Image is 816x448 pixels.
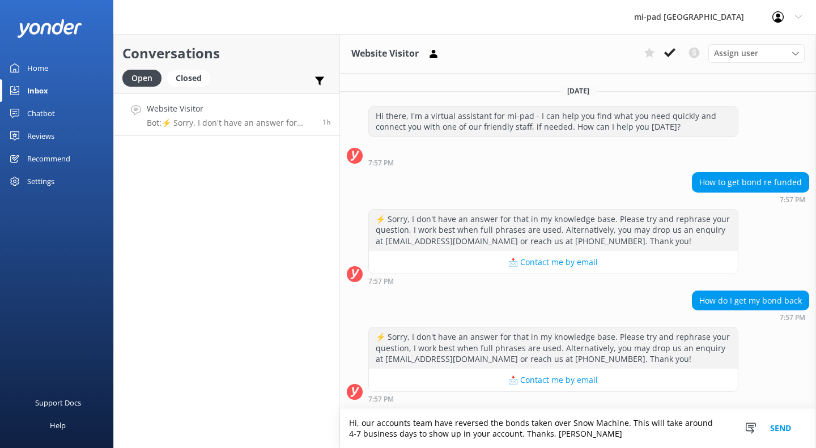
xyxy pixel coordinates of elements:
button: Send [759,409,802,448]
div: Recommend [27,147,70,170]
div: Reviews [27,125,54,147]
strong: 7:57 PM [368,396,394,403]
strong: 7:57 PM [368,160,394,167]
div: ⚡ Sorry, I don't have an answer for that in my knowledge base. Please try and rephrase your quest... [369,210,738,251]
div: Chatbot [27,102,55,125]
h4: Website Visitor [147,103,314,115]
div: Help [50,414,66,437]
div: Inbox [27,79,48,102]
div: Settings [27,170,54,193]
strong: 7:57 PM [780,314,805,321]
div: Home [27,57,48,79]
h3: Website Visitor [351,46,419,61]
button: 📩 Contact me by email [369,369,738,391]
strong: 7:57 PM [368,278,394,285]
div: Sep 17 2025 07:57pm (UTC +12:00) Pacific/Auckland [368,159,738,167]
strong: 7:57 PM [780,197,805,203]
h2: Conversations [122,42,331,64]
div: ⚡ Sorry, I don't have an answer for that in my knowledge base. Please try and rephrase your quest... [369,327,738,369]
a: Website VisitorBot:⚡ Sorry, I don't have an answer for that in my knowledge base. Please try and ... [114,93,339,136]
div: Sep 17 2025 07:57pm (UTC +12:00) Pacific/Auckland [692,313,809,321]
div: Hi there, I'm a virtual assistant for mi-pad - I can help you find what you need quickly and conn... [369,106,738,136]
div: Open [122,70,161,87]
div: Support Docs [35,391,81,414]
div: Sep 17 2025 07:57pm (UTC +12:00) Pacific/Auckland [368,395,738,403]
div: How do I get my bond back [692,291,809,310]
span: [DATE] [560,86,596,96]
a: Closed [167,71,216,84]
span: Assign user [714,47,758,59]
div: Closed [167,70,210,87]
span: Sep 17 2025 07:57pm (UTC +12:00) Pacific/Auckland [322,117,331,127]
button: 📩 Contact me by email [369,251,738,274]
textarea: Hi, our accounts team have reversed the bonds taken over Snow Machine. This will take around 4-7 ... [340,409,816,448]
a: Open [122,71,167,84]
div: Sep 17 2025 07:57pm (UTC +12:00) Pacific/Auckland [368,277,738,285]
div: Assign User [708,44,805,62]
div: Sep 17 2025 07:57pm (UTC +12:00) Pacific/Auckland [692,195,809,203]
div: How to get bond re funded [692,173,809,192]
p: Bot: ⚡ Sorry, I don't have an answer for that in my knowledge base. Please try and rephrase your ... [147,118,314,128]
img: yonder-white-logo.png [17,19,82,38]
